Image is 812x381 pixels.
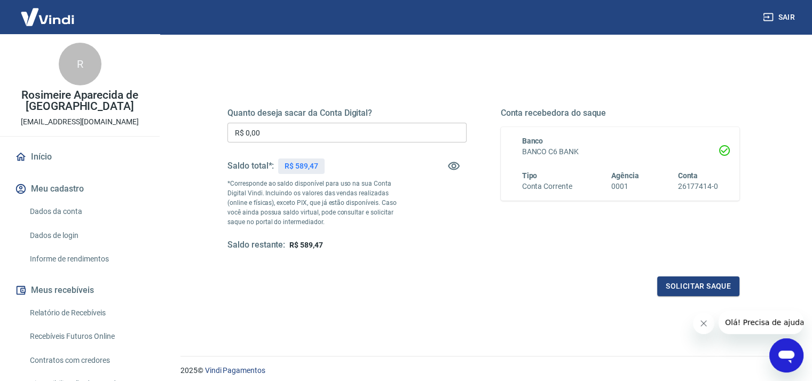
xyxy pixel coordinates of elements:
p: R$ 589,47 [285,161,318,172]
h5: Saldo restante: [227,240,285,251]
h5: Conta recebedora do saque [501,108,740,118]
a: Dados da conta [26,201,147,223]
p: 2025 © [180,365,786,376]
span: Conta [677,171,698,180]
a: Dados de login [26,225,147,247]
span: Agência [611,171,639,180]
h6: BANCO C6 BANK [522,146,719,157]
a: Recebíveis Futuros Online [26,326,147,347]
p: Rosimeire Aparecida de [GEOGRAPHIC_DATA] [9,90,151,112]
h5: Saldo total*: [227,161,274,171]
button: Solicitar saque [657,276,739,296]
h6: 0001 [611,181,639,192]
span: Banco [522,137,543,145]
a: Contratos com credores [26,350,147,371]
button: Sair [761,7,799,27]
span: Tipo [522,171,538,180]
a: Vindi Pagamentos [205,366,265,375]
a: Informe de rendimentos [26,248,147,270]
iframe: Fechar mensagem [693,313,714,334]
span: R$ 589,47 [289,241,323,249]
span: Olá! Precisa de ajuda? [6,7,90,16]
p: [EMAIL_ADDRESS][DOMAIN_NAME] [21,116,139,128]
button: Meu cadastro [13,177,147,201]
h6: 26177414-0 [677,181,718,192]
iframe: Botão para abrir a janela de mensagens [769,338,803,372]
a: Relatório de Recebíveis [26,302,147,324]
button: Meus recebíveis [13,279,147,302]
a: Início [13,145,147,169]
p: *Corresponde ao saldo disponível para uso na sua Conta Digital Vindi. Incluindo os valores das ve... [227,179,407,227]
div: R [59,43,101,85]
h5: Quanto deseja sacar da Conta Digital? [227,108,467,118]
img: Vindi [13,1,82,33]
h6: Conta Corrente [522,181,572,192]
iframe: Mensagem da empresa [719,311,803,334]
